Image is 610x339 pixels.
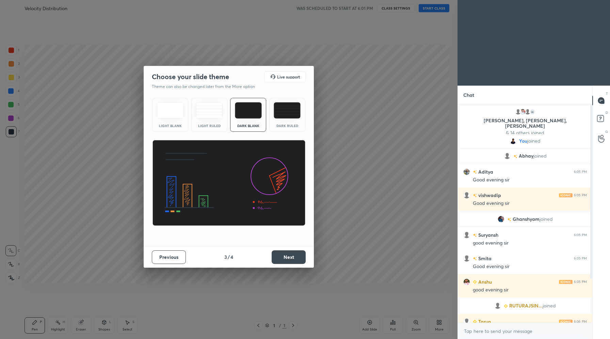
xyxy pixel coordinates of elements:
h4: 4 [230,253,233,261]
div: 6:05 PM [574,280,587,284]
img: no-rating-badge.077c3623.svg [507,218,511,221]
span: joined [543,303,556,308]
div: 6:05 PM [574,193,587,197]
h4: 3 [224,253,227,261]
h6: vishwadip [477,192,501,199]
img: iconic-light.a09c19a4.png [559,193,573,197]
img: default.png [515,108,521,115]
p: Theme can also be changed later from the More option [152,84,262,90]
span: joined [533,153,547,159]
span: You [519,138,527,144]
img: default.png [463,232,470,238]
img: darkThemeBanner.d06ce4a2.svg [152,140,306,226]
img: lightRuledTheme.5fabf969.svg [196,102,223,119]
img: default.png [463,192,470,199]
img: no-rating-badge.077c3623.svg [473,170,477,174]
div: Dark Blank [235,124,262,127]
img: Learner_Badge_beginner_1_8b307cf2a0.svg [504,304,508,308]
div: 6:05 PM [574,233,587,237]
div: grid [458,104,592,323]
img: 195fd4713aa94bda9097166eee4908c7.jpg [498,216,504,222]
span: RUTURAJSIN... [509,303,543,308]
img: default.png [524,108,531,115]
button: Previous [152,250,186,264]
img: darkRuledTheme.de295e13.svg [274,102,301,119]
img: default.png [494,302,501,309]
img: 785525d35f8f434088e19bcf4eb51d34.jpg [463,279,470,285]
div: Dark Ruled [274,124,301,127]
span: Ghanshyam [513,216,540,222]
img: Learner_Badge_beginner_1_8b307cf2a0.svg [473,280,477,284]
div: Good evening sir [473,200,587,207]
div: 6:05 PM [574,256,587,261]
img: default.png [463,318,470,325]
div: Good evening sir [473,177,587,183]
div: Light Ruled [196,124,223,127]
img: no-rating-badge.077c3623.svg [473,257,477,261]
p: D [606,110,608,115]
img: fa92e4f3338c41659a969829464eb485.jpg [463,168,470,175]
img: 08a96d1a51a648a590d742a66b4991dd.jpg [519,108,526,115]
img: darkTheme.f0cc69e5.svg [235,102,262,119]
p: [PERSON_NAME], [PERSON_NAME], [PERSON_NAME] [464,118,587,129]
span: Abhay [519,153,533,159]
img: default.png [504,153,511,159]
h6: Anshu [477,278,492,285]
div: Light Blank [157,124,184,127]
h6: Tarun [477,318,491,325]
p: G [605,129,608,134]
div: good evening sir [473,287,587,293]
img: no-rating-badge.077c3623.svg [473,194,477,197]
h2: Choose your slide theme [152,72,229,81]
img: iconic-light.a09c19a4.png [559,280,573,284]
h6: Suryansh [477,231,498,238]
div: Good evening sir [473,263,587,270]
h6: Aditya [477,168,493,175]
img: no-rating-badge.077c3623.svg [513,155,517,158]
span: joined [540,216,553,222]
div: 6:05 PM [574,170,587,174]
p: T [606,91,608,96]
img: 4fd87480550947d38124d68eb52e3964.jpg [510,138,516,144]
h4: / [228,253,230,261]
div: good evening sir [473,240,587,247]
button: Next [272,250,306,264]
h6: Smita [477,255,492,262]
h5: Live support [277,75,300,79]
p: Chat [458,86,480,104]
div: 6:06 PM [574,320,587,324]
img: iconic-light.a09c19a4.png [559,320,573,324]
img: default.png [463,255,470,262]
span: joined [527,138,541,144]
div: 14 [529,108,536,115]
img: Learner_Badge_beginner_1_8b307cf2a0.svg [473,320,477,324]
img: no-rating-badge.077c3623.svg [473,233,477,237]
p: & 14 others joined [464,130,587,136]
img: lightTheme.e5ed3b09.svg [157,102,184,119]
